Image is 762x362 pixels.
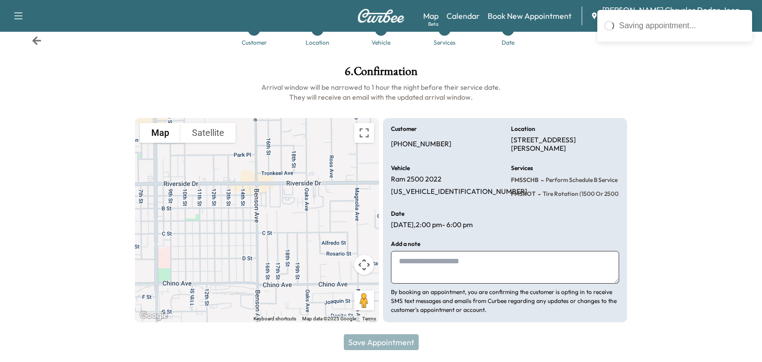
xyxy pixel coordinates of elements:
button: Show satellite imagery [181,123,236,143]
button: Toggle fullscreen view [354,123,374,143]
span: [PERSON_NAME] Chrysler Dodge Jeep RAM of [GEOGRAPHIC_DATA] [602,4,754,28]
div: Location [306,40,329,46]
p: [STREET_ADDRESS][PERSON_NAME] [511,136,619,153]
a: Terms (opens in new tab) [362,316,376,321]
button: Show street map [140,123,181,143]
p: [PHONE_NUMBER] [391,140,451,149]
a: Book New Appointment [488,10,571,22]
button: Drag Pegman onto the map to open Street View [354,291,374,310]
a: MapBeta [423,10,439,22]
h6: Location [511,126,535,132]
span: FMSSCHB [511,176,539,184]
button: Keyboard shortcuts [254,315,296,322]
p: [DATE] , 2:00 pm - 6:00 pm [391,221,473,230]
div: Saving appointment... [619,20,745,32]
h6: Services [511,165,533,171]
p: [US_VEHICLE_IDENTIFICATION_NUMBER] [391,187,527,196]
button: Map camera controls [354,255,374,275]
img: Google [137,309,170,322]
img: Curbee Logo [357,9,405,23]
div: Vehicle [372,40,390,46]
h6: Add a note [391,241,420,247]
a: Calendar [446,10,480,22]
div: Customer [242,40,267,46]
div: Date [502,40,514,46]
span: Perform Schedule B Service [544,176,618,184]
span: - [539,175,544,185]
a: Open this area in Google Maps (opens a new window) [137,309,170,322]
p: Ram 2500 2022 [391,175,442,184]
span: Tire Rotation (1500 or 2500) [541,190,621,198]
h6: Customer [391,126,417,132]
h1: 6 . Confirmation [135,65,627,82]
span: - [536,189,541,199]
span: FMSROT [511,190,536,198]
h6: Arrival window will be narrowed to 1 hour the night before their service date. They will receive ... [135,82,627,102]
div: Beta [428,20,439,28]
div: Back [32,36,42,46]
span: Map data ©2025 Google [302,316,356,321]
h6: Date [391,211,404,217]
h6: Vehicle [391,165,410,171]
p: By booking an appointment, you are confirming the customer is opting in to receive SMS text messa... [391,288,619,314]
div: Services [434,40,455,46]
